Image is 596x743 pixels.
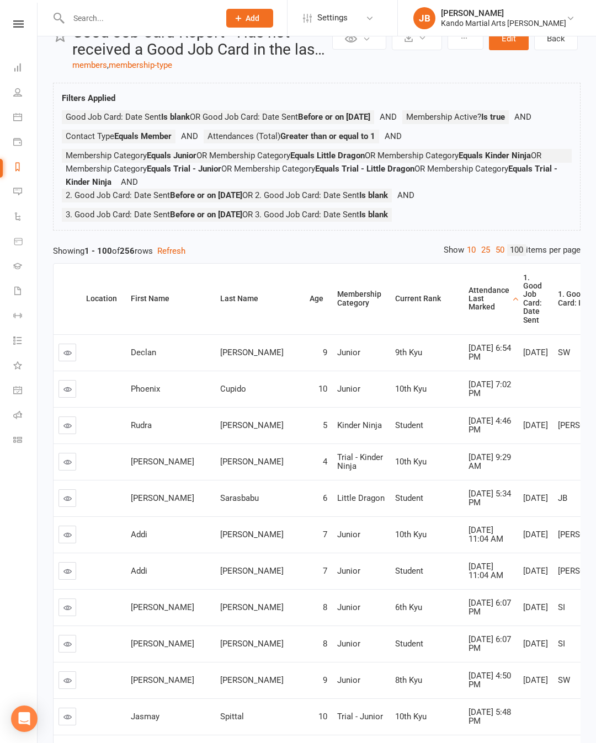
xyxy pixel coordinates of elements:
[323,530,327,539] span: 7
[290,151,365,161] strong: Equals Little Dragon
[131,348,156,357] span: Declan
[131,457,194,467] span: [PERSON_NAME]
[13,81,38,106] a: People
[207,131,375,141] span: Attendances (Total)
[406,112,505,122] span: Membership Active?
[220,675,284,685] span: [PERSON_NAME]
[120,246,135,256] strong: 256
[359,190,388,200] strong: Is blank
[523,530,548,539] span: [DATE]
[395,420,423,430] span: Student
[395,602,422,612] span: 6th Kyu
[170,210,242,220] strong: Before or on [DATE]
[84,246,112,256] strong: 1 - 100
[317,6,348,30] span: Settings
[220,420,284,430] span: [PERSON_NAME]
[318,384,327,394] span: 10
[13,354,38,379] a: What's New
[523,348,548,357] span: [DATE]
[469,634,511,654] span: [DATE] 6:07 PM
[413,7,435,29] div: JB
[13,56,38,81] a: Dashboard
[147,151,196,161] strong: Equals Junior
[220,530,284,539] span: [PERSON_NAME]
[478,244,493,256] a: 25
[13,379,38,404] a: General attendance kiosk mode
[558,602,565,612] span: SI
[558,675,570,685] span: SW
[469,416,511,435] span: [DATE] 4:46 PM
[66,131,172,141] span: Contact Type
[131,420,152,430] span: Rudra
[337,452,383,472] span: Trial - Kinder Ninja
[13,106,38,131] a: Calendar
[337,639,360,649] span: Junior
[395,295,455,303] div: Current Rank
[131,530,147,539] span: Addi
[13,156,38,180] a: Reports
[444,244,581,256] div: Show items per page
[337,566,360,576] span: Junior
[280,131,375,141] strong: Greater than or equal to 1
[109,60,172,70] a: membership-type
[220,384,246,394] span: Cupido
[365,151,531,161] span: OR Membership Category
[395,530,427,539] span: 10th Kyu
[337,530,360,539] span: Junior
[523,493,548,503] span: [DATE]
[558,493,567,503] span: JB
[464,244,478,256] a: 10
[469,379,511,399] span: [DATE] 7:02 PM
[441,18,566,28] div: Kando Martial Arts [PERSON_NAME]
[337,348,360,357] span: Junior
[66,151,196,161] span: Membership Category
[190,112,370,122] span: OR Good Job Card: Date Sent
[131,602,194,612] span: [PERSON_NAME]
[161,112,190,122] strong: Is blank
[359,210,388,220] strong: Is blank
[469,598,511,617] span: [DATE] 6:07 PM
[323,457,327,467] span: 4
[323,348,327,357] span: 9
[323,639,327,649] span: 8
[220,457,284,467] span: [PERSON_NAME]
[523,566,548,576] span: [DATE]
[66,190,242,200] span: 2. Good Job Card: Date Sent
[493,244,507,256] a: 50
[220,566,284,576] span: [PERSON_NAME]
[131,639,194,649] span: [PERSON_NAME]
[72,60,107,70] a: members
[246,14,259,23] span: Add
[558,639,565,649] span: SI
[131,384,160,394] span: Phoenix
[131,566,147,576] span: Addi
[395,675,422,685] span: 8th Kyu
[441,8,566,18] div: [PERSON_NAME]
[220,639,284,649] span: [PERSON_NAME]
[221,164,414,174] span: OR Membership Category
[323,566,327,576] span: 7
[469,562,503,581] span: [DATE] 11:04 AM
[170,190,242,200] strong: Before or on [DATE]
[131,675,194,685] span: [PERSON_NAME]
[337,290,381,307] div: Membership Category
[315,164,414,174] strong: Equals Trial - Little Dragon
[534,27,578,50] a: Back
[469,286,509,312] div: Attendance Last Marked
[395,457,427,467] span: 10th Kyu
[395,639,423,649] span: Student
[131,493,194,503] span: [PERSON_NAME]
[86,295,117,303] div: Location
[66,112,190,122] span: Good Job Card: Date Sent
[558,348,570,357] span: SW
[147,164,221,174] strong: Equals Trial - Junior
[523,639,548,649] span: [DATE]
[310,295,323,303] div: Age
[13,131,38,156] a: Payments
[469,671,511,690] span: [DATE] 4:50 PM
[459,151,531,161] strong: Equals Kinder Ninja
[337,384,360,394] span: Junior
[196,151,365,161] span: OR Membership Category
[157,244,185,258] button: Refresh
[323,493,327,503] span: 6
